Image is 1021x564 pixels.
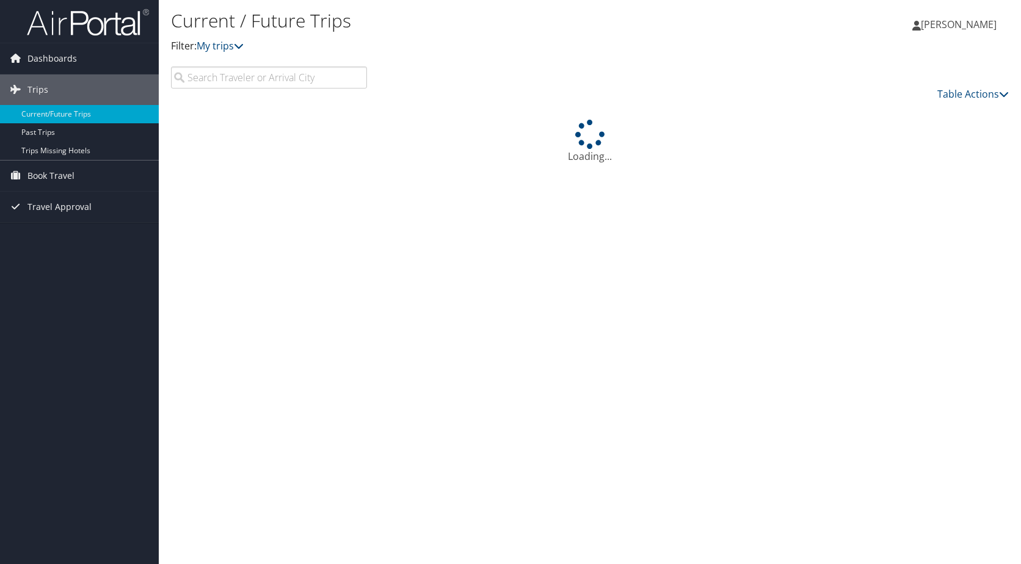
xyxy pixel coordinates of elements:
[171,120,1009,164] div: Loading...
[171,38,730,54] p: Filter:
[27,8,149,37] img: airportal-logo.png
[27,43,77,74] span: Dashboards
[27,192,92,222] span: Travel Approval
[197,39,244,52] a: My trips
[171,67,367,89] input: Search Traveler or Arrival City
[171,8,730,34] h1: Current / Future Trips
[921,18,997,31] span: [PERSON_NAME]
[27,74,48,105] span: Trips
[937,87,1009,101] a: Table Actions
[27,161,74,191] span: Book Travel
[912,6,1009,43] a: [PERSON_NAME]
